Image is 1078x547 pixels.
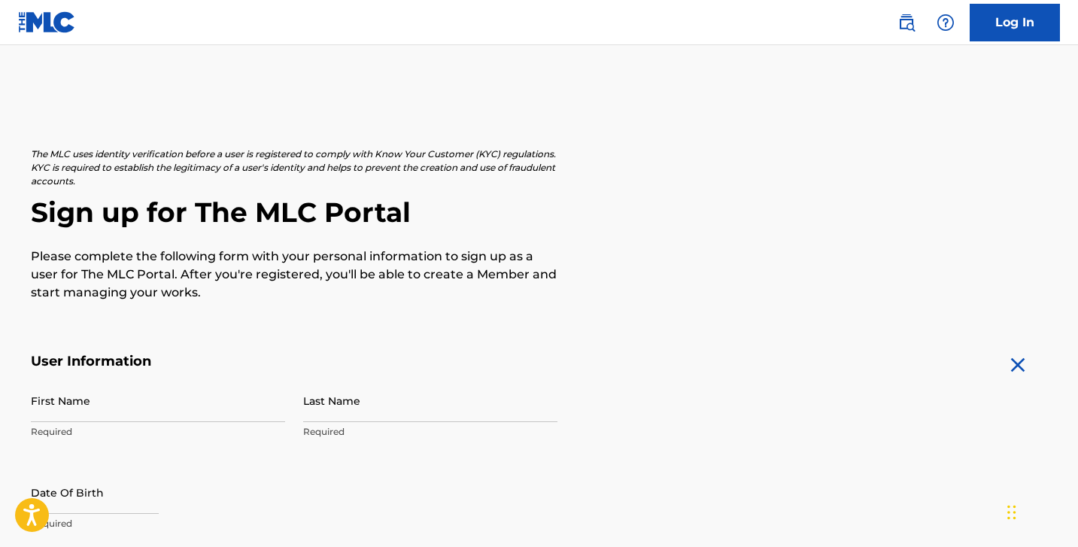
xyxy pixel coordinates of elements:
[303,425,557,439] p: Required
[31,147,557,188] p: The MLC uses identity verification before a user is registered to comply with Know Your Customer ...
[897,14,916,32] img: search
[937,14,955,32] img: help
[31,517,285,530] p: Required
[1007,490,1016,535] div: Drag
[1003,475,1078,547] iframe: Chat Widget
[31,425,285,439] p: Required
[1006,353,1030,377] img: close
[31,196,1048,229] h2: Sign up for The MLC Portal
[970,4,1060,41] a: Log In
[891,8,922,38] a: Public Search
[18,11,76,33] img: MLC Logo
[31,248,557,302] p: Please complete the following form with your personal information to sign up as a user for The ML...
[931,8,961,38] div: Help
[31,353,557,370] h5: User Information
